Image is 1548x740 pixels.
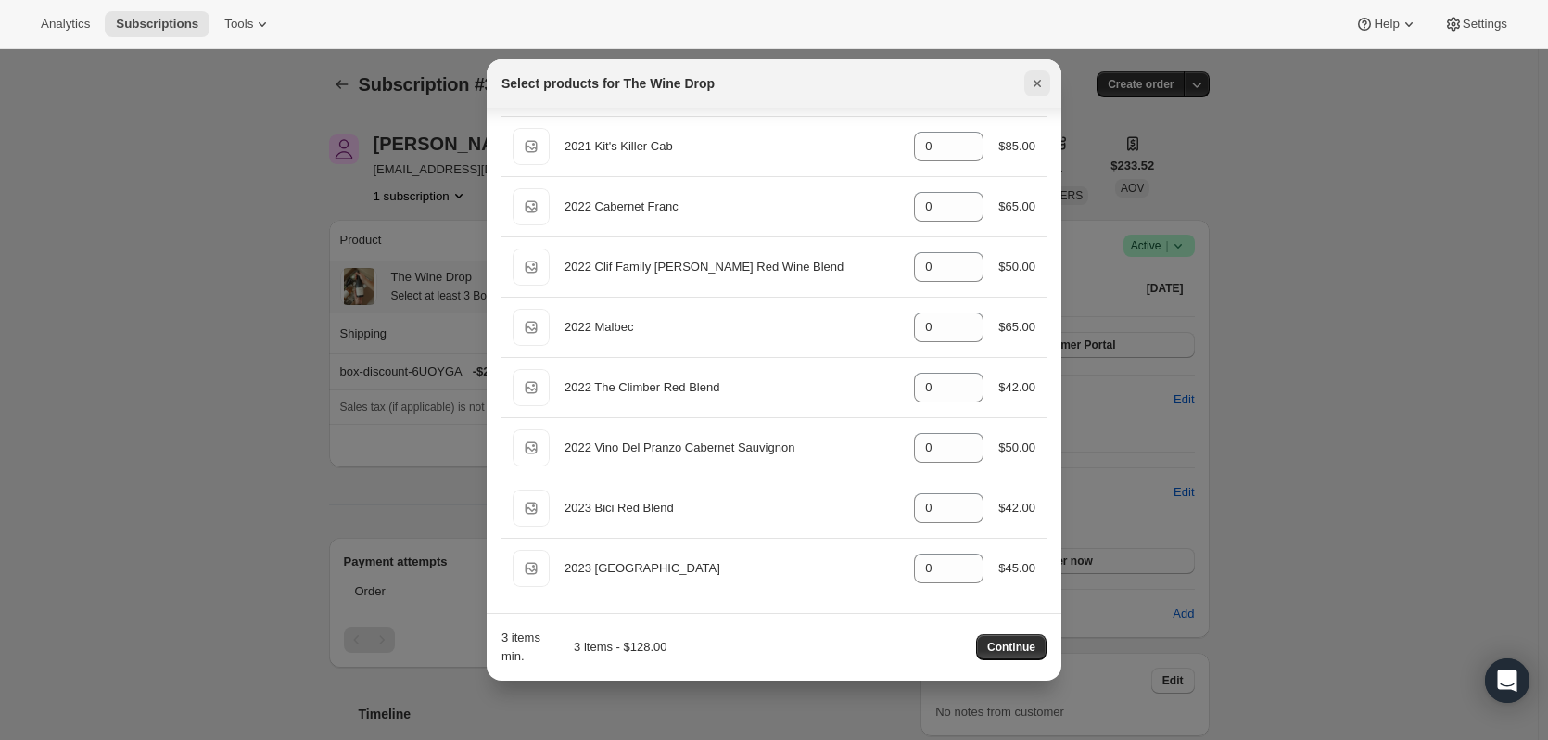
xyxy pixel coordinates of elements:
div: $50.00 [998,439,1035,457]
span: Settings [1463,17,1507,32]
div: 2022 Vino Del Pranzo Cabernet Sauvignon [565,439,899,457]
div: $45.00 [998,559,1035,578]
button: Continue [976,634,1047,660]
button: Subscriptions [105,11,209,37]
div: 2022 Clif Family [PERSON_NAME] Red Wine Blend [565,258,899,276]
div: 2022 Malbec [565,318,899,337]
button: Close [1024,70,1050,96]
span: Help [1374,17,1399,32]
div: 3 items min. [501,629,546,666]
div: $42.00 [998,499,1035,517]
button: Settings [1433,11,1518,37]
span: Continue [987,640,1035,655]
span: Analytics [41,17,90,32]
div: $85.00 [998,137,1035,156]
div: 2022 Cabernet Franc [565,198,899,216]
button: Help [1344,11,1428,37]
button: Tools [213,11,283,37]
span: Tools [224,17,253,32]
div: 2022 The Climber Red Blend [565,378,899,397]
div: $50.00 [998,258,1035,276]
div: 2023 [GEOGRAPHIC_DATA] [565,559,899,578]
div: Open Intercom Messenger [1485,658,1529,703]
button: Analytics [30,11,101,37]
div: $42.00 [998,378,1035,397]
div: $65.00 [998,318,1035,337]
span: Subscriptions [116,17,198,32]
div: 2023 Bici Red Blend [565,499,899,517]
div: 2021 Kit's Killer Cab [565,137,899,156]
div: 3 items - $128.00 [553,638,666,657]
h2: Select products for The Wine Drop [501,74,715,93]
div: $65.00 [998,198,1035,216]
